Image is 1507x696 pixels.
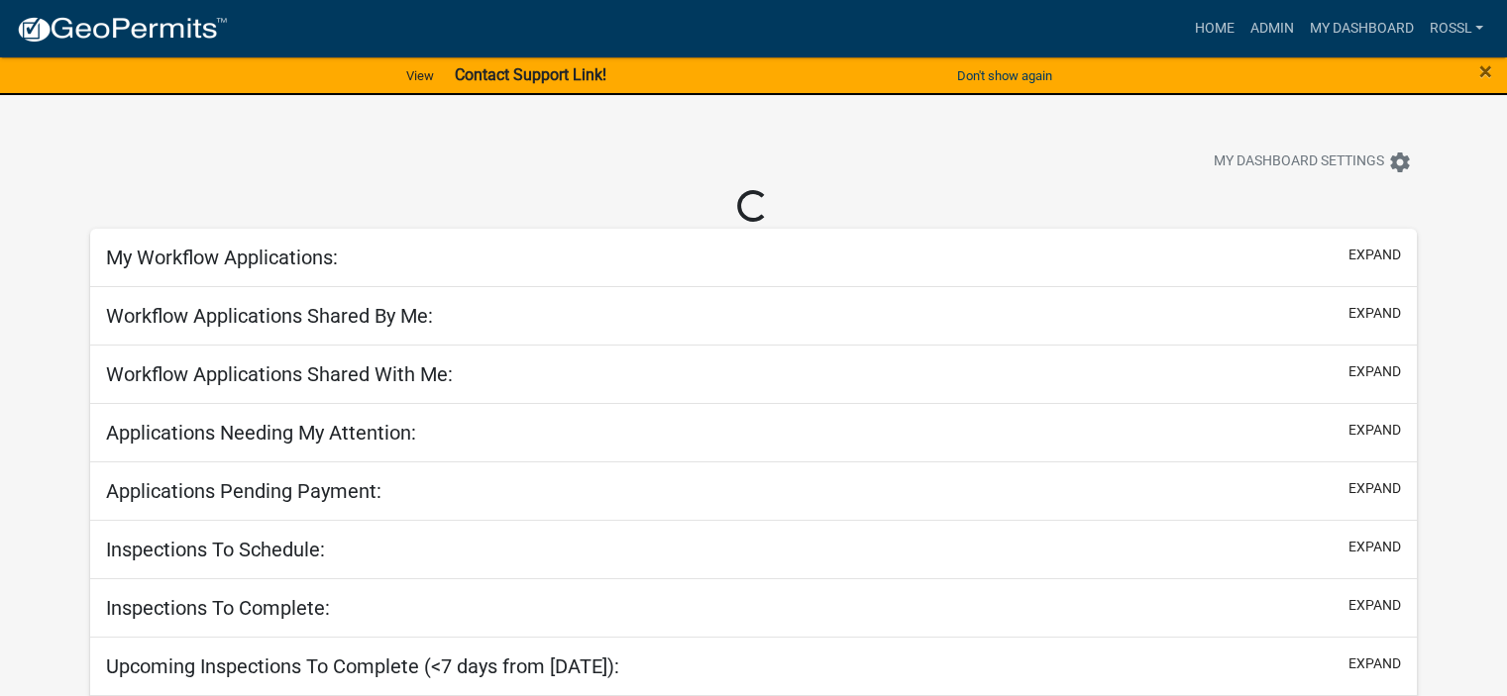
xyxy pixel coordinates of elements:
h5: Applications Needing My Attention: [106,421,416,445]
button: Don't show again [949,59,1060,92]
h5: Inspections To Schedule: [106,538,325,561]
h5: Applications Pending Payment: [106,479,381,503]
button: expand [1348,478,1401,499]
button: My Dashboard Settingssettings [1198,143,1428,181]
h5: Workflow Applications Shared By Me: [106,304,433,328]
h5: Inspections To Complete: [106,596,330,620]
button: expand [1348,361,1401,382]
button: expand [1348,245,1401,265]
h5: Workflow Applications Shared With Me: [106,362,453,386]
a: My Dashboard [1301,10,1421,48]
button: expand [1348,303,1401,324]
span: × [1479,57,1492,85]
h5: My Workflow Applications: [106,246,338,269]
a: View [398,59,442,92]
button: expand [1348,420,1401,441]
a: Admin [1241,10,1301,48]
i: settings [1388,150,1412,174]
h5: Upcoming Inspections To Complete (<7 days from [DATE]): [106,654,619,678]
a: Home [1186,10,1241,48]
a: RossL [1421,10,1491,48]
button: expand [1348,537,1401,557]
button: expand [1348,653,1401,674]
button: Close [1479,59,1492,83]
span: My Dashboard Settings [1214,150,1384,174]
button: expand [1348,595,1401,616]
strong: Contact Support Link! [454,65,605,84]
